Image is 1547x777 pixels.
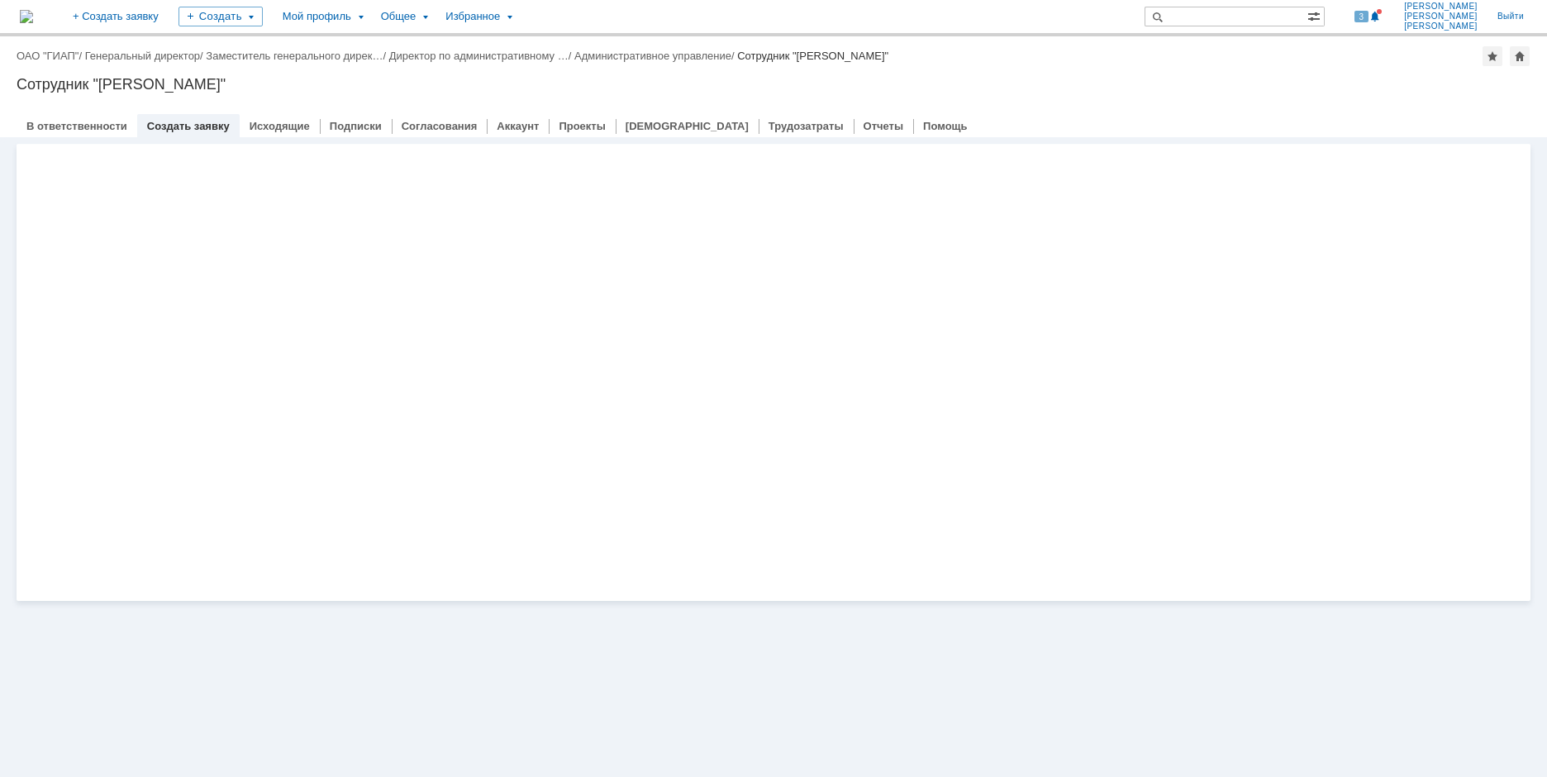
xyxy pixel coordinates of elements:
div: Добавить в избранное [1483,46,1502,66]
a: Создать заявку [147,120,230,132]
a: Помощь [923,120,967,132]
a: Согласования [402,120,478,132]
a: В ответственности [26,120,127,132]
span: [PERSON_NAME] [1404,12,1478,21]
div: / [574,50,737,62]
span: Расширенный поиск [1307,7,1324,23]
img: logo [20,10,33,23]
a: Исходящие [250,120,310,132]
a: Трудозатраты [769,120,844,132]
div: Создать [178,7,263,26]
a: Заместитель генерального дирек… [206,50,383,62]
div: Сотрудник "[PERSON_NAME]" [17,76,1530,93]
div: Сделать домашней страницей [1510,46,1530,66]
a: ОАО "ГИАП" [17,50,79,62]
a: Проекты [559,120,605,132]
a: [DEMOGRAPHIC_DATA] [626,120,749,132]
div: Сотрудник "[PERSON_NAME]" [737,50,888,62]
span: [PERSON_NAME] [1404,21,1478,31]
a: Перейти на домашнюю страницу [20,10,33,23]
a: Отчеты [864,120,904,132]
a: Аккаунт [497,120,539,132]
div: / [206,50,388,62]
a: Административное управление [574,50,731,62]
a: Подписки [330,120,382,132]
a: Генеральный директор [85,50,200,62]
span: [PERSON_NAME] [1404,2,1478,12]
a: Директор по административному … [389,50,569,62]
span: 3 [1354,11,1369,22]
div: / [389,50,574,62]
div: / [17,50,85,62]
div: / [85,50,207,62]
